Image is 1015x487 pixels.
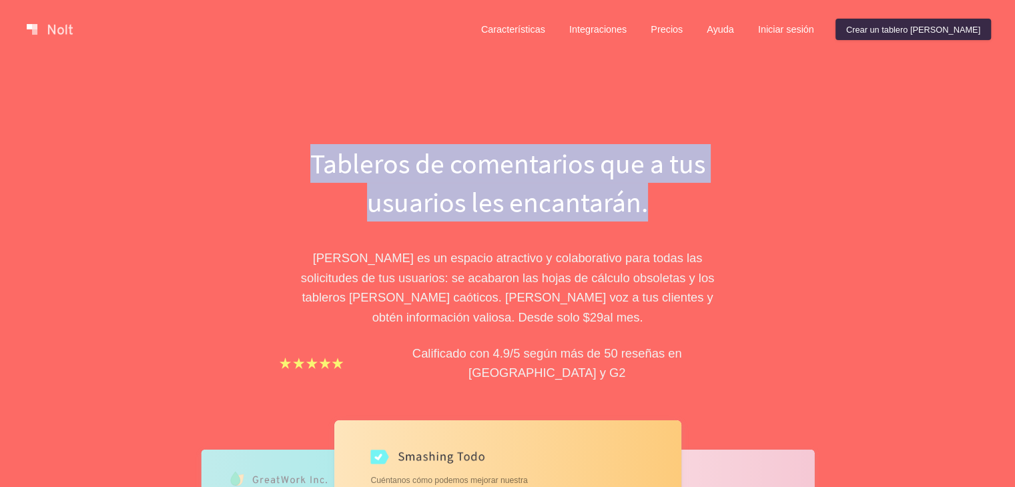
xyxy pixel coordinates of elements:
font: 29 [590,310,603,324]
font: [PERSON_NAME] es un espacio atractivo y colaborativo para todas las solicitudes de tus usuarios: ... [301,251,715,324]
font: Calificado con 4.9/5 según más de 50 reseñas en [GEOGRAPHIC_DATA] y G2 [412,346,682,380]
font: Crear un tablero [PERSON_NAME] [846,24,980,34]
font: Características [481,25,545,35]
font: al mes. [603,310,643,324]
font: Ayuda [707,25,734,35]
font: Precios [651,25,683,35]
font: Iniciar sesión [758,25,814,35]
font: Integraciones [569,25,627,35]
img: stars.b067e34983.png [278,356,346,371]
font: Tableros de comentarios que a tus usuarios les encantarán. [310,146,705,219]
